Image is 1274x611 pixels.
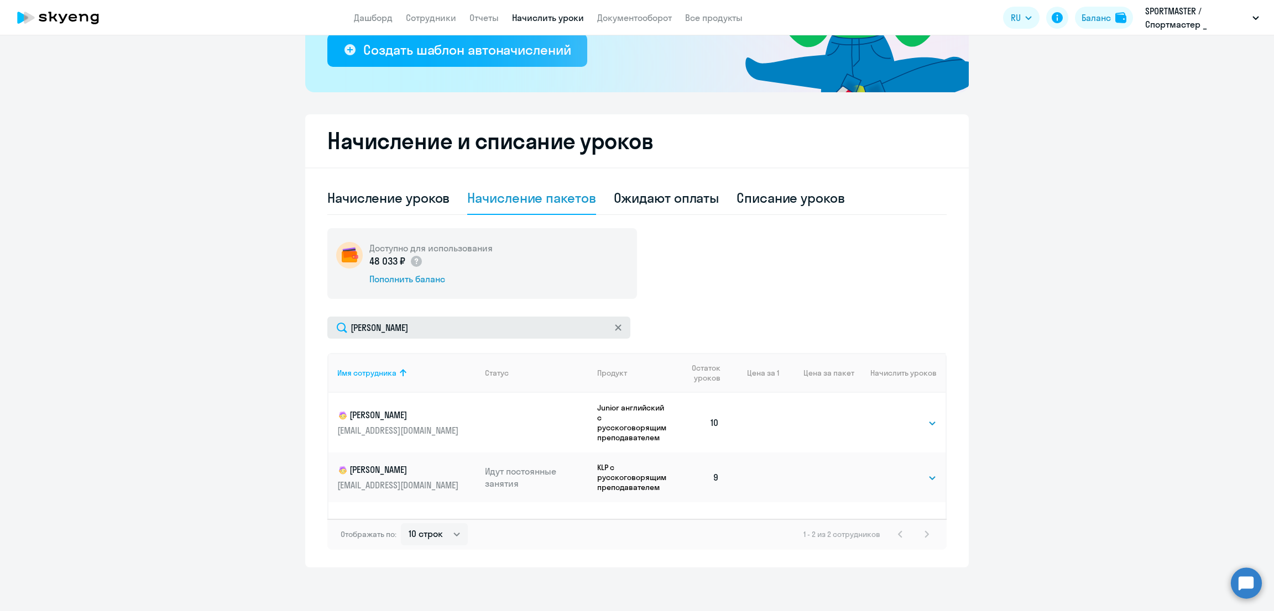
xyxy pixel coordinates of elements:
div: Баланс [1082,11,1111,24]
p: [EMAIL_ADDRESS][DOMAIN_NAME] [337,424,461,436]
span: 1 - 2 из 2 сотрудников [803,529,880,539]
p: 48 033 ₽ [369,254,423,268]
button: Балансbalance [1075,7,1133,29]
img: child [337,465,348,476]
div: Начисление уроков [327,189,450,207]
a: Отчеты [469,12,499,23]
button: SPORTMASTER / Спортмастер _ Кафетерий, СМ kids (предоплата) [1140,4,1265,31]
div: Ожидают оплаты [614,189,719,207]
div: Начисление пакетов [467,189,596,207]
td: 9 [672,452,728,502]
button: Создать шаблон автоначислений [327,34,587,67]
img: balance [1115,12,1126,23]
th: Цена за 1 [728,353,779,393]
a: Сотрудники [406,12,456,23]
h2: Начисление и списание уроков [327,128,947,154]
button: RU [1003,7,1040,29]
div: Статус [485,368,509,378]
div: Создать шаблон автоначислений [363,41,571,59]
div: Пополнить баланс [369,273,493,285]
p: [PERSON_NAME] [337,463,461,477]
h5: Доступно для использования [369,242,493,254]
span: RU [1011,11,1021,24]
p: SPORTMASTER / Спортмастер _ Кафетерий, СМ kids (предоплата) [1145,4,1248,31]
a: child[PERSON_NAME][EMAIL_ADDRESS][DOMAIN_NAME] [337,463,476,491]
div: Имя сотрудника [337,368,396,378]
p: [PERSON_NAME] [337,409,461,422]
div: Списание уроков [737,189,845,207]
p: Идут постоянные занятия [485,465,589,489]
a: Документооборот [597,12,672,23]
a: child[PERSON_NAME][EMAIL_ADDRESS][DOMAIN_NAME] [337,409,476,436]
div: Продукт [597,368,627,378]
td: 10 [672,393,728,452]
img: wallet-circle.png [336,242,363,268]
img: child [337,410,348,421]
a: Все продукты [685,12,743,23]
a: Дашборд [354,12,393,23]
th: Цена за пакет [779,353,854,393]
p: Junior английский с русскоговорящим преподавателем [597,403,672,443]
p: [EMAIL_ADDRESS][DOMAIN_NAME] [337,479,461,491]
input: Поиск по имени, email, продукту или статусу [327,317,630,339]
span: Остаток уроков [681,363,720,383]
div: Статус [485,368,589,378]
div: Остаток уроков [681,363,728,383]
span: Отображать по: [341,529,396,539]
div: Имя сотрудника [337,368,476,378]
div: Продукт [597,368,672,378]
th: Начислить уроков [854,353,946,393]
p: KLP с русскоговорящим преподавателем [597,462,672,492]
a: Начислить уроки [512,12,584,23]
